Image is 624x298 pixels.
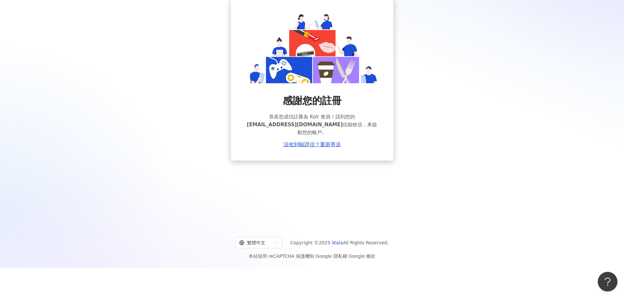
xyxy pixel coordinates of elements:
span: | [314,254,316,259]
span: Copyright © 2025 All Rights Reserved. [290,239,389,247]
div: 繁體中文 [239,237,273,248]
iframe: Help Scout Beacon - Open [598,272,617,291]
a: Google 條款 [349,254,375,259]
img: register success [247,12,378,83]
a: Google 隱私權 [316,254,347,259]
span: | [347,254,349,259]
span: [EMAIL_ADDRESS][DOMAIN_NAME] [247,122,343,128]
a: 沒收到驗證信？重新寄送 [283,142,341,148]
a: iKala [332,240,343,245]
span: 本站採用 reCAPTCHA 保護機制 [249,252,375,260]
span: 恭喜您成功註冊為 Kolr 會員！請到您的 信箱收信，來啟動您的帳戶。 [247,113,378,136]
span: 感謝您的註冊 [283,94,342,108]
